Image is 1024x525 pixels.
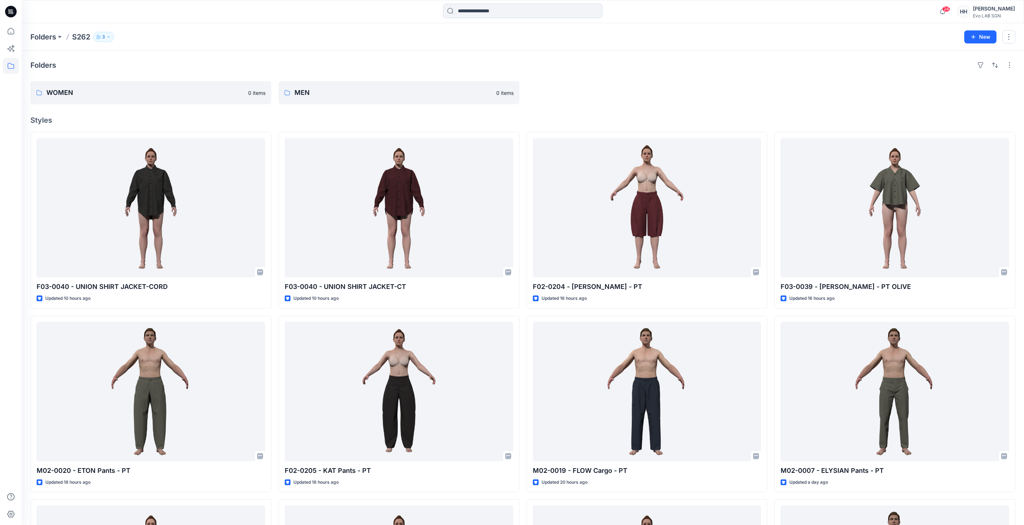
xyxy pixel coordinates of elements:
[45,479,91,486] p: Updated 18 hours ago
[248,89,266,97] p: 0 items
[542,295,587,302] p: Updated 16 hours ago
[285,138,513,277] a: F03-0040 - UNION SHIRT JACKET-CT
[533,282,761,292] p: F02-0204 - [PERSON_NAME] - PT
[496,89,514,97] p: 0 items
[973,4,1015,13] div: [PERSON_NAME]
[781,138,1009,277] a: F03-0039 - DANI Shirt - PT OLIVE
[542,479,588,486] p: Updated 20 hours ago
[30,32,56,42] a: Folders
[293,295,339,302] p: Updated 10 hours ago
[781,322,1009,461] a: M02-0007 - ELYSIAN Pants - PT
[37,466,265,476] p: M02-0020 - ETON Pants - PT
[93,32,114,42] button: 3
[781,282,1009,292] p: F03-0039 - [PERSON_NAME] - PT OLIVE
[37,138,265,277] a: F03-0040 - UNION SHIRT JACKET-CORD
[46,88,244,98] p: WOMEN
[72,32,90,42] p: S262
[37,282,265,292] p: F03-0040 - UNION SHIRT JACKET-CORD
[789,479,828,486] p: Updated a day ago
[781,466,1009,476] p: M02-0007 - ELYSIAN Pants - PT
[45,295,91,302] p: Updated 10 hours ago
[30,116,1015,125] h4: Styles
[293,479,339,486] p: Updated 18 hours ago
[279,81,519,104] a: MEN0 items
[957,5,970,18] div: HH
[533,138,761,277] a: F02-0204 - JENNY Shoulotte - PT
[285,466,513,476] p: F02-0205 - KAT Pants - PT
[30,81,271,104] a: WOMEN0 items
[533,466,761,476] p: M02-0019 - FLOW Cargo - PT
[285,322,513,461] a: F02-0205 - KAT Pants - PT
[30,61,56,70] h4: Folders
[285,282,513,292] p: F03-0040 - UNION SHIRT JACKET-CT
[37,322,265,461] a: M02-0020 - ETON Pants - PT
[973,13,1015,18] div: Evo LAB SGN
[294,88,492,98] p: MEN
[964,30,996,43] button: New
[102,33,105,41] p: 3
[942,6,950,12] span: 24
[789,295,835,302] p: Updated 16 hours ago
[533,322,761,461] a: M02-0019 - FLOW Cargo - PT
